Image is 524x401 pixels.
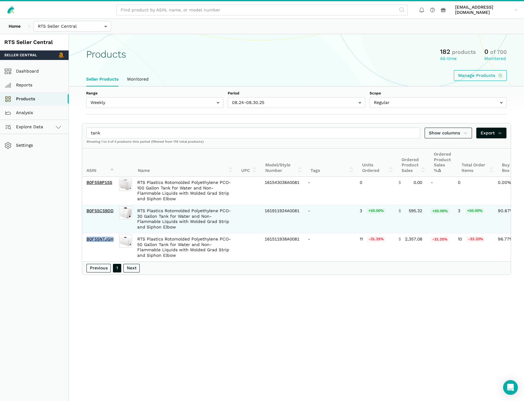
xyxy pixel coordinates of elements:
[454,70,507,81] a: Manage Products
[86,264,111,272] a: Previous
[476,128,507,138] a: Export
[453,3,520,16] a: [EMAIL_ADDRESS][DOMAIN_NAME]
[119,178,132,191] img: RTS Plastics Rotomolded Polyethylene PCO-100 Gallon Tank for Water and Non-Flammable Liquids with...
[454,177,494,205] td: 0
[86,91,223,96] label: Range
[481,130,502,136] span: Export
[228,91,365,96] label: Period
[260,177,304,205] td: 161543038A0081
[119,206,132,219] img: RTS Plastics Rotomolded Polyethylene PCO-30 Gallon Tank for Water and Non-Flammable Liquids with ...
[133,205,236,233] td: RTS Plastics Rotomolded Polyethylene PCO-30 Gallon Tank for Water and Non-Flammable Liquids with ...
[484,56,507,62] div: Monitored
[133,233,236,261] td: RTS Plastics Rotomolded Polyethylene PCO-50 Gallon Tank for Water and Non-Flammable Liquids with ...
[440,48,450,55] span: 182
[306,149,358,177] th: Tags: activate to sort column ascending
[6,123,43,131] span: Explore Data
[360,208,362,214] span: 3
[34,21,111,32] input: RTS Seller Central
[458,236,462,242] span: 10
[484,48,488,55] span: 0
[116,5,408,15] input: Find product by ASIN, name, or model number
[494,177,518,205] td: 0.00%
[440,56,476,62] div: All-time
[398,236,401,242] span: $
[228,97,365,108] input: 08.24-08.30.25
[370,97,507,108] input: Regular
[82,140,511,148] div: Showing 1 to 3 of 3 products this period (filtered from 178 total products)
[458,208,460,214] span: 3
[123,264,140,272] a: Next
[414,180,422,185] span: 0.00
[430,149,457,177] th: Ordered Product Sales %Δ
[455,5,512,15] span: [EMAIL_ADDRESS][DOMAIN_NAME]
[503,380,518,395] div: Open Intercom Messenger
[86,208,114,213] a: B0F55C59DD
[367,208,386,214] span: +50.00%
[370,91,507,96] label: Scope
[86,97,223,108] input: Weekly
[86,180,112,185] a: B0F558P15S
[358,149,397,177] th: Units Ordered: activate to sort column ascending
[431,208,450,214] span: +50.00%
[398,208,401,214] span: $
[409,208,422,214] span: 595.32
[113,264,121,272] a: 1
[304,177,355,205] td: -
[498,149,521,177] th: Buy Box %
[426,177,454,205] td: -
[304,233,355,261] td: -
[4,21,25,32] a: Home
[260,233,304,261] td: 161511938A0081
[86,128,420,138] input: Search products...
[119,235,132,248] img: RTS Plastics Rotomolded Polyethylene PCO-50 Gallon Tank for Water and Non-Flammable Liquids with ...
[134,149,237,177] th: Name: activate to sort column ascending
[398,180,401,185] span: $
[457,149,498,177] th: Total Order Items: activate to sort column ascending
[86,49,126,60] h1: Products
[429,130,468,136] span: Show columns
[123,72,153,86] a: Monitored
[397,149,430,177] th: Ordered Product Sales: activate to sort column ascending
[466,236,485,242] span: -33.33%
[355,177,394,205] td: 0
[260,205,304,233] td: 161911924A0081
[82,72,123,86] a: Seller Products
[304,205,355,233] td: -
[86,236,114,241] a: B0F55NTJGH
[82,149,118,177] th: ASIN: activate to sort column descending
[4,53,37,58] span: Seller Central
[4,38,64,46] div: RTS Seller Central
[431,237,449,242] span: -31.25%
[494,233,518,261] td: 96.77%
[237,149,261,177] th: UPC: activate to sort column ascending
[405,236,422,242] span: 2,357.08
[425,128,472,138] a: Show columns
[490,49,507,55] span: of 700
[261,149,306,177] th: Model/Style Number: activate to sort column ascending
[494,205,518,233] td: 90.67%
[360,236,363,242] span: 11
[452,49,476,55] span: products
[466,208,484,214] span: +50.00%
[133,177,236,205] td: RTS Plastics Rotomolded Polyethylene PCO-100 Gallon Tank for Water and Non-Flammable Liquids with...
[367,236,386,242] span: -31.25%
